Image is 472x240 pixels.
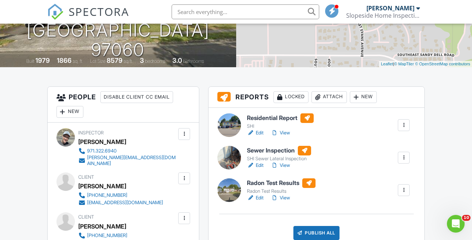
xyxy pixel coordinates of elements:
[271,162,290,169] a: View
[107,56,123,64] div: 8579
[447,215,465,233] iframe: Intercom live chat
[78,174,94,180] span: Client
[90,58,106,64] span: Lot Size
[57,56,72,64] div: 1866
[87,155,176,167] div: [PERSON_NAME][EMAIL_ADDRESS][DOMAIN_NAME]
[78,192,163,199] a: [PHONE_NUMBER]
[379,61,472,67] div: |
[247,123,314,129] div: SHI
[78,155,176,167] a: [PERSON_NAME][EMAIL_ADDRESS][DOMAIN_NAME]
[78,136,126,147] div: [PERSON_NAME]
[273,91,309,103] div: Locked
[100,91,173,103] div: Disable Client CC Email
[145,58,165,64] span: bedrooms
[73,58,83,64] span: sq. ft.
[394,62,414,66] a: © MapTiler
[247,188,316,194] div: Radon Test Results
[69,4,129,19] span: SPECTORA
[47,10,129,25] a: SPECTORA
[247,129,263,137] a: Edit
[462,215,471,221] span: 10
[35,56,50,64] div: 1979
[140,56,144,64] div: 3
[124,58,133,64] span: sq.ft.
[87,233,127,239] div: [PHONE_NUMBER]
[346,12,420,19] div: Slopeside Home Inspections
[381,62,393,66] a: Leaflet
[87,192,127,198] div: [PHONE_NUMBER]
[56,106,83,118] div: New
[78,232,163,239] a: [PHONE_NUMBER]
[366,4,414,12] div: [PERSON_NAME]
[78,147,176,155] a: 971.322.6940
[247,178,316,188] h6: Radon Test Results
[247,113,314,123] h6: Residential Report
[183,58,204,64] span: bathrooms
[78,130,104,136] span: Inspector
[26,58,34,64] span: Built
[78,214,94,220] span: Client
[172,4,319,19] input: Search everything...
[78,221,126,232] div: [PERSON_NAME]
[209,87,424,108] h3: Reports
[247,113,314,130] a: Residential Report SHI
[247,178,316,195] a: Radon Test Results Radon Test Results
[247,146,311,155] h6: Sewer Inspection
[172,56,182,64] div: 3.0
[271,129,290,137] a: View
[415,62,470,66] a: © OpenStreetMap contributors
[247,194,263,202] a: Edit
[350,91,377,103] div: New
[247,146,311,162] a: Sewer Inspection SHI Sewer Lateral Inspection
[48,87,199,123] h3: People
[271,194,290,202] a: View
[311,91,347,103] div: Attach
[47,4,63,20] img: The Best Home Inspection Software - Spectora
[87,148,117,154] div: 971.322.6940
[247,162,263,169] a: Edit
[78,199,163,206] a: [EMAIL_ADDRESS][DOMAIN_NAME]
[293,226,340,240] div: Publish All
[78,181,126,192] div: [PERSON_NAME]
[247,156,311,162] div: SHI Sewer Lateral Inspection
[87,200,163,206] div: [EMAIL_ADDRESS][DOMAIN_NAME]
